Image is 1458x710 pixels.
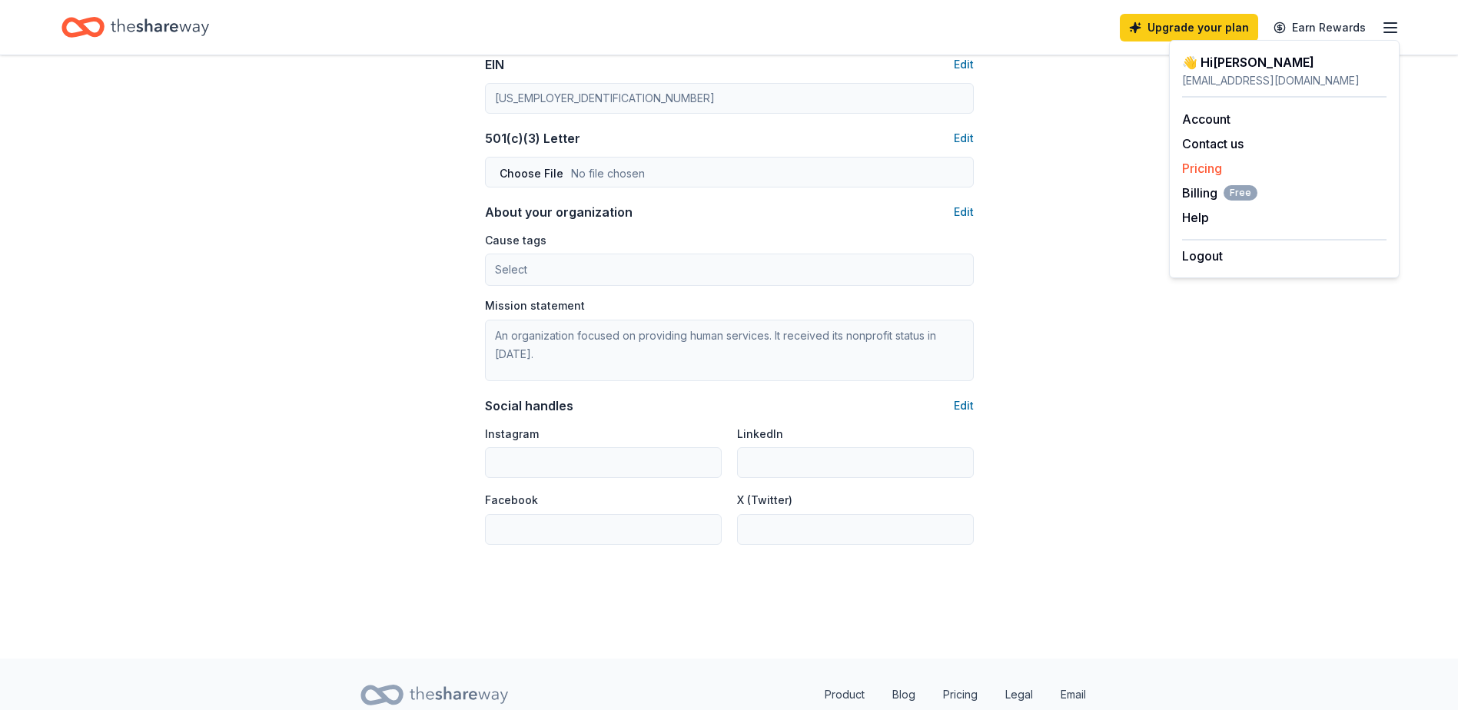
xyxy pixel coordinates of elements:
button: Contact us [1182,134,1244,153]
div: [EMAIL_ADDRESS][DOMAIN_NAME] [1182,71,1387,90]
span: Billing [1182,184,1257,202]
input: 12-3456789 [485,83,974,114]
button: Help [1182,208,1209,227]
label: X (Twitter) [737,493,792,508]
a: Upgrade your plan [1120,14,1258,41]
nav: quick links [812,679,1098,710]
label: Cause tags [485,233,546,248]
div: 501(c)(3) Letter [485,129,580,148]
span: Free [1224,185,1257,201]
label: Facebook [485,493,538,508]
textarea: An organization focused on providing human services. It received its nonprofit status in [DATE]. [485,320,974,381]
a: Blog [880,679,928,710]
button: Logout [1182,247,1223,265]
a: Account [1182,111,1230,127]
button: BillingFree [1182,184,1257,202]
label: LinkedIn [737,426,783,442]
div: Social handles [485,396,573,415]
button: Edit [954,129,974,148]
div: EIN [485,55,504,74]
a: Product [812,679,877,710]
a: Legal [993,679,1045,710]
label: Instagram [485,426,539,442]
span: Select [495,260,527,279]
a: Home [61,9,209,45]
button: Edit [954,203,974,221]
button: Select [485,254,974,286]
a: Email [1048,679,1098,710]
a: Pricing [1182,161,1222,176]
a: Earn Rewards [1264,14,1375,41]
div: About your organization [485,203,633,221]
label: Mission statement [485,298,585,314]
button: Edit [954,396,974,415]
div: 👋 Hi [PERSON_NAME] [1182,53,1387,71]
a: Pricing [931,679,990,710]
button: Edit [954,55,974,74]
